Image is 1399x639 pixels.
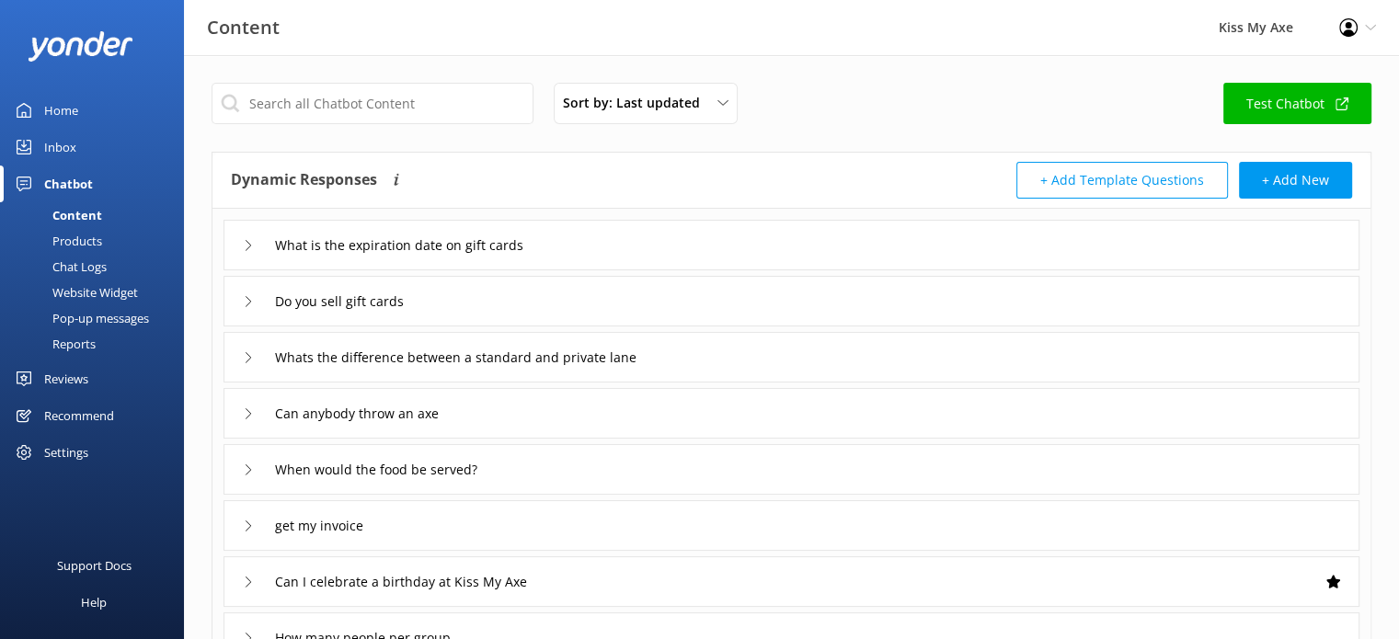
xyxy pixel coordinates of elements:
[81,584,107,621] div: Help
[44,360,88,397] div: Reviews
[11,280,184,305] a: Website Widget
[11,305,149,331] div: Pop-up messages
[11,331,96,357] div: Reports
[11,202,184,228] a: Content
[11,202,102,228] div: Content
[11,305,184,331] a: Pop-up messages
[44,129,76,165] div: Inbox
[11,254,107,280] div: Chat Logs
[563,93,711,113] span: Sort by: Last updated
[44,92,78,129] div: Home
[57,547,132,584] div: Support Docs
[207,13,280,42] h3: Content
[1016,162,1228,199] button: + Add Template Questions
[44,434,88,471] div: Settings
[11,228,184,254] a: Products
[1239,162,1352,199] button: + Add New
[44,165,93,202] div: Chatbot
[11,280,138,305] div: Website Widget
[11,254,184,280] a: Chat Logs
[28,31,133,62] img: yonder-white-logo.png
[11,331,184,357] a: Reports
[212,83,533,124] input: Search all Chatbot Content
[11,228,102,254] div: Products
[1223,83,1371,124] a: Test Chatbot
[44,397,114,434] div: Recommend
[231,162,377,199] h4: Dynamic Responses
